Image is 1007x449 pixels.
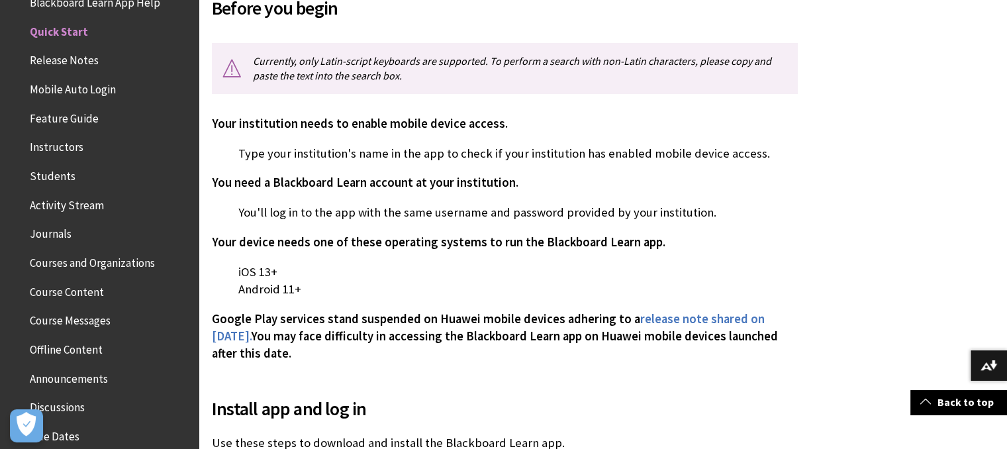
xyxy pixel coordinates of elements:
a: Back to top [910,390,1007,415]
span: Journals [30,223,72,241]
span: Release Notes [30,50,99,68]
span: Google Play services stand suspended on Huawei mobile devices adhering to a [212,311,640,326]
span: Your institution needs to enable mobile device access. [212,116,508,131]
a: release note shared on [DATE]. [212,311,765,344]
span: Quick Start [30,21,88,38]
p: You'll log in to the app with the same username and password provided by your institution. [212,204,798,221]
span: You may face difficulty in accessing the Blackboard Learn app on Huawei mobile devices launched a... [212,328,778,361]
span: Offline Content [30,338,103,356]
span: Due Dates [30,425,79,443]
span: Announcements [30,368,108,385]
span: Course Messages [30,310,111,328]
span: Install app and log in [212,395,798,423]
span: Your device needs one of these operating systems to run the Blackboard Learn app. [212,234,665,250]
p: Type your institution's name in the app to check if your institution has enabled mobile device ac... [212,145,798,162]
span: You need a Blackboard Learn account at your institution. [212,175,518,190]
span: Feature Guide [30,107,99,125]
p: iOS 13+ Android 11+ [212,264,798,298]
p: Currently, only Latin-script keyboards are supported. To perform a search with non-Latin characte... [212,43,798,94]
span: Instructors [30,136,83,154]
span: Students [30,165,75,183]
span: Course Content [30,281,104,299]
span: Courses and Organizations [30,252,155,270]
span: Activity Stream [30,194,104,212]
button: Open Preferences [10,409,43,442]
span: Discussions [30,396,85,414]
span: Mobile Auto Login [30,78,116,96]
